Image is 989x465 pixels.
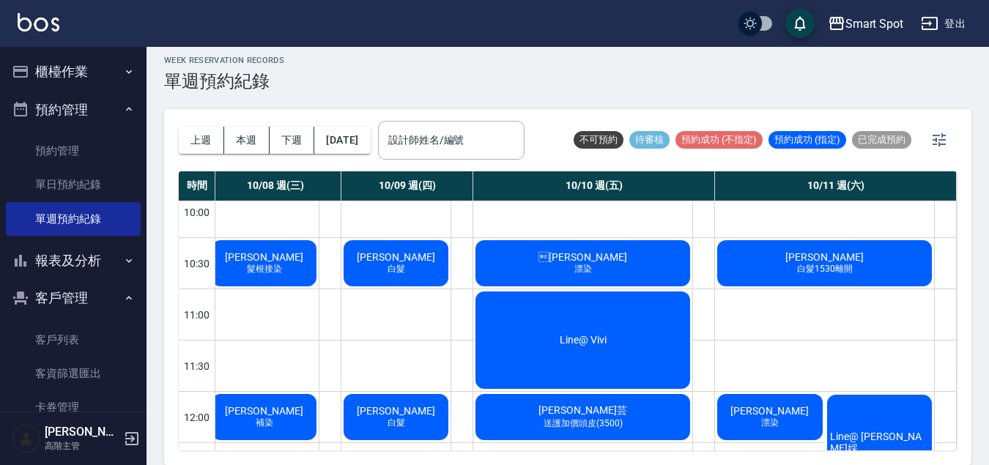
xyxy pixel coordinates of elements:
button: 報表及分析 [6,242,141,280]
span: 預約成功 (不指定) [675,133,763,146]
span: 白髮1530離開 [794,263,856,275]
span: 髮根接染 [244,263,285,275]
button: save [785,9,815,38]
a: 客資篩選匯出 [6,357,141,390]
img: Logo [18,13,59,31]
span: [PERSON_NAME] [354,251,438,263]
h5: [PERSON_NAME] [45,425,119,439]
button: 預約管理 [6,91,141,129]
div: 11:30 [179,340,215,391]
span: 漂染 [571,263,595,275]
a: 客戶列表 [6,323,141,357]
span: [PERSON_NAME] [222,405,306,417]
div: 10:30 [179,237,215,289]
button: 上週 [179,127,224,154]
span: [PERSON_NAME] [222,251,306,263]
button: [DATE] [314,127,370,154]
span: Line@ Vivi [557,334,610,346]
a: 單週預約紀錄 [6,202,141,236]
div: 10/11 週(六) [715,171,957,201]
span: 白髮 [385,417,408,429]
span: [PERSON_NAME]芸 [536,404,630,417]
div: 10/08 週(三) [210,171,341,201]
span: [PERSON_NAME] [782,251,867,263]
span: 白髮 [385,263,408,275]
h2: WEEK RESERVATION RECORDS [164,56,284,65]
div: 10:00 [179,186,215,237]
img: Person [12,424,41,453]
span: [PERSON_NAME] [536,251,630,263]
span: 不可預約 [574,133,623,146]
div: 10/10 週(五) [473,171,715,201]
span: Line@ [PERSON_NAME]婇 [827,431,933,455]
span: 待審核 [629,133,670,146]
button: 客戶管理 [6,279,141,317]
span: 送護加價頭皮(3500) [541,417,626,430]
span: [PERSON_NAME] [727,405,812,417]
button: 下週 [270,127,315,154]
span: 補染 [253,417,276,429]
a: 預約管理 [6,134,141,168]
p: 高階主管 [45,439,119,453]
span: 已完成預約 [852,133,911,146]
div: 11:00 [179,289,215,340]
button: 櫃檯作業 [6,53,141,91]
a: 卡券管理 [6,390,141,424]
div: 10/09 週(四) [341,171,473,201]
a: 單日預約紀錄 [6,168,141,201]
div: 12:00 [179,391,215,442]
button: 本週 [224,127,270,154]
span: [PERSON_NAME] [354,405,438,417]
button: Smart Spot [822,9,910,39]
div: Smart Spot [845,15,904,33]
span: 預約成功 (指定) [768,133,846,146]
span: 漂染 [758,417,782,429]
h3: 單週預約紀錄 [164,71,284,92]
div: 時間 [179,171,215,201]
button: 登出 [915,10,971,37]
